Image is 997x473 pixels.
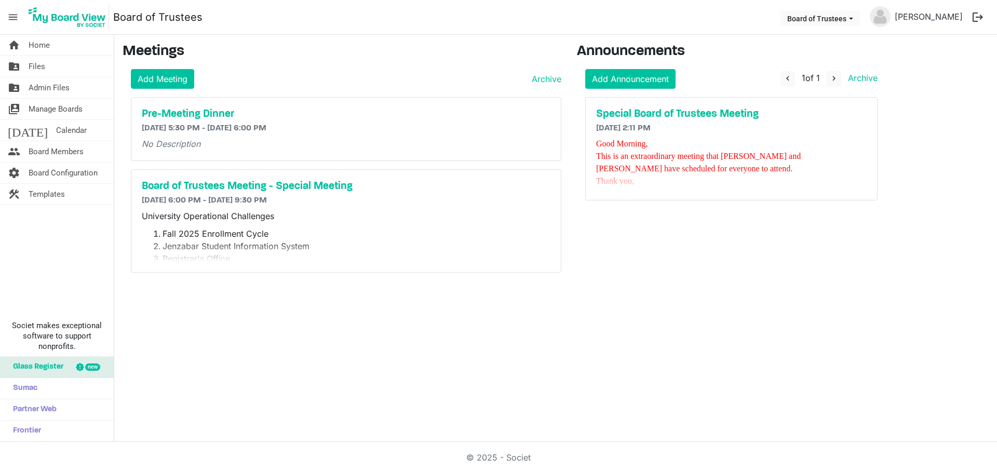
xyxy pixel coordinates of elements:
span: Societ makes exceptional software to support nonprofits. [5,320,109,352]
span: [PERSON_NAME] [596,189,662,198]
span: settings [8,163,20,183]
a: Pre-Meeting Dinner [142,108,550,120]
a: Archive [528,73,561,85]
span: navigate_before [783,74,792,83]
span: Admin Files [29,77,70,98]
span: Manage Boards [29,99,83,119]
h6: [DATE] 6:00 PM - [DATE] 9:30 PM [142,196,550,206]
span: Templates [29,184,65,205]
span: folder_shared [8,56,20,77]
button: Board of Trustees dropdownbutton [780,11,860,25]
span: people [8,141,20,162]
button: logout [967,6,989,28]
span: Thank you, [596,177,634,185]
a: Add Announcement [585,69,676,89]
a: Add Meeting [131,69,194,89]
span: [DATE] 2:11 PM [596,124,651,132]
a: Archive [844,73,878,83]
span: Calendar [56,120,87,141]
span: of 1 [802,73,820,83]
span: Home [29,35,50,56]
span: Partner Web [8,399,57,420]
li: Jenzabar Student Information System [163,240,550,252]
a: Board of Trustees [113,7,203,28]
li: Fall 2025 Enrollment Cycle [163,227,550,240]
img: no-profile-picture.svg [870,6,891,27]
img: My Board View Logo [25,4,109,30]
div: new [85,363,100,371]
span: Sumac [8,378,37,399]
span: Files [29,56,45,77]
span: folder_shared [8,77,20,98]
span: menu [3,7,23,27]
button: navigate_next [827,71,841,87]
span: Frontier [8,421,41,441]
h3: Announcements [577,43,886,61]
span: [DATE] [8,120,48,141]
a: [PERSON_NAME] [891,6,967,27]
h6: [DATE] 5:30 PM - [DATE] 6:00 PM [142,124,550,133]
a: © 2025 - Societ [466,452,531,463]
button: navigate_before [780,71,795,87]
span: Glass Register [8,357,63,377]
span: 1 [802,73,805,83]
span: home [8,35,20,56]
h3: Meetings [123,43,561,61]
li: Registrar's Office [163,252,550,265]
p: No Description [142,138,550,150]
a: My Board View Logo [25,4,113,30]
span: navigate_next [829,74,839,83]
span: switch_account [8,99,20,119]
span: Board Members [29,141,84,162]
p: University Operational Challenges [142,210,550,222]
span: This is an extraordinary meeting that [PERSON_NAME] and [PERSON_NAME] have scheduled for everyone... [596,152,801,173]
a: Special Board of Trustees Meeting [596,108,867,120]
span: Board Configuration [29,163,98,183]
span: Good Morning, [596,139,648,148]
span: construction [8,184,20,205]
a: Board of Trustees Meeting - Special Meeting [142,180,550,193]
